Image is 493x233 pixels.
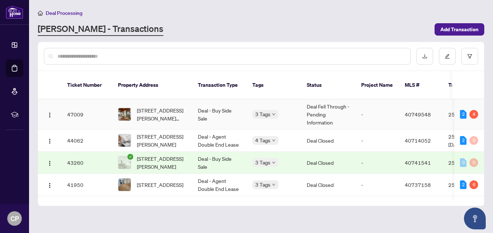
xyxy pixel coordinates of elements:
[460,180,466,189] div: 2
[112,71,192,99] th: Property Address
[272,183,276,187] span: down
[192,130,246,152] td: Deal - Agent Double End Lease
[272,161,276,164] span: down
[301,174,355,196] td: Deal Closed
[301,130,355,152] td: Deal Closed
[272,113,276,116] span: down
[405,137,431,144] span: 40714052
[255,136,270,144] span: 4 Tags
[355,71,399,99] th: Project Name
[467,54,472,59] span: filter
[416,48,433,65] button: download
[118,134,131,147] img: thumbnail-img
[192,152,246,174] td: Deal - Buy Side Sale
[38,11,43,16] span: home
[399,71,443,99] th: MLS #
[137,155,186,171] span: [STREET_ADDRESS][PERSON_NAME]
[61,152,112,174] td: 43260
[405,181,431,188] span: 40737158
[272,139,276,142] span: down
[44,157,56,168] button: Logo
[255,180,270,189] span: 3 Tags
[355,130,399,152] td: -
[469,180,478,189] div: 6
[255,110,270,118] span: 3 Tags
[301,152,355,174] td: Deal Closed
[192,71,246,99] th: Transaction Type
[460,136,466,145] div: 2
[47,138,53,144] img: Logo
[137,181,183,189] span: [STREET_ADDRESS]
[445,54,450,59] span: edit
[464,208,486,229] button: Open asap
[61,174,112,196] td: 41950
[405,159,431,166] span: 40741541
[405,111,431,118] span: 40749548
[461,48,478,65] button: filter
[435,23,484,36] button: Add Transaction
[11,213,19,224] span: CP
[469,110,478,119] div: 4
[127,154,133,160] span: check-circle
[440,24,478,35] span: Add Transaction
[246,71,301,99] th: Tags
[422,54,427,59] span: download
[47,112,53,118] img: Logo
[44,135,56,146] button: Logo
[192,99,246,130] td: Deal - Buy Side Sale
[61,130,112,152] td: 44062
[38,23,163,36] a: [PERSON_NAME] - Transactions
[47,183,53,188] img: Logo
[118,179,131,191] img: thumbnail-img
[460,158,466,167] div: 0
[355,152,399,174] td: -
[137,132,186,148] span: [STREET_ADDRESS][PERSON_NAME]
[460,110,466,119] div: 2
[439,48,456,65] button: edit
[118,108,131,120] img: thumbnail-img
[301,71,355,99] th: Status
[61,71,112,99] th: Ticket Number
[469,136,478,145] div: 0
[255,158,270,167] span: 3 Tags
[47,160,53,166] img: Logo
[469,158,478,167] div: 0
[44,109,56,120] button: Logo
[6,5,23,19] img: logo
[44,179,56,191] button: Logo
[301,99,355,130] td: Deal Fell Through - Pending Information
[118,156,131,169] img: thumbnail-img
[137,106,186,122] span: [STREET_ADDRESS][PERSON_NAME][PERSON_NAME]
[61,99,112,130] td: 47009
[355,99,399,130] td: -
[46,10,82,16] span: Deal Processing
[192,174,246,196] td: Deal - Agent Double End Lease
[355,174,399,196] td: -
